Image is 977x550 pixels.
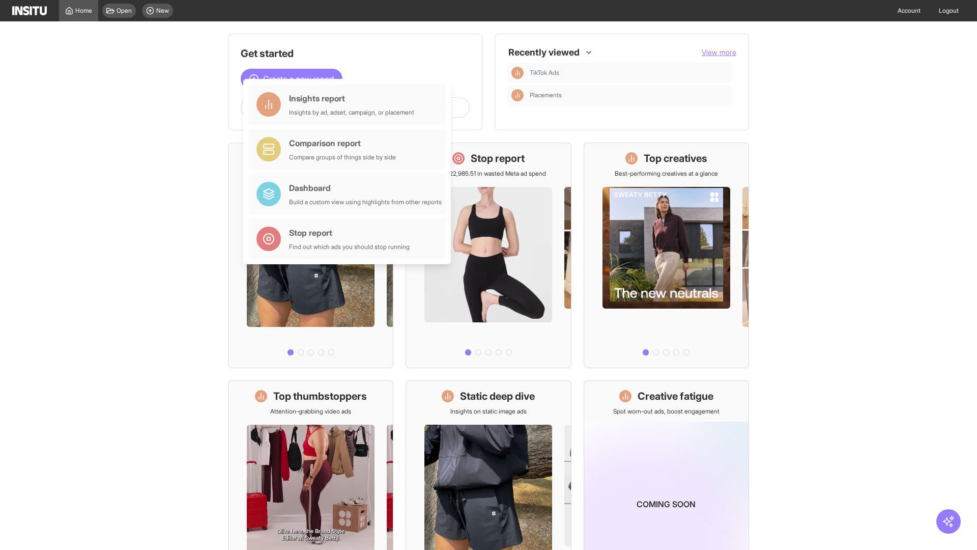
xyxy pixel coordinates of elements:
[241,46,470,61] h1: Get started
[511,67,524,79] div: Insights
[702,47,736,58] button: View more
[12,6,47,15] img: Logo
[289,137,396,149] div: Comparison report
[289,198,442,206] div: Build a custom view using highlights from other reports
[511,89,524,101] div: Insights
[530,91,728,99] span: Placements
[471,151,525,166] h1: Stop report
[289,108,414,117] div: Insights by ad, adset, campaign, or placement
[289,92,414,104] div: Insights report
[273,389,367,403] h1: Top thumbstoppers
[460,389,535,403] h1: Static deep dive
[270,407,351,416] p: Attention-grabbing video ads
[530,69,559,77] span: TikTok Ads
[702,48,736,57] span: View more
[431,170,546,178] p: Save £22,985.51 in wasted Meta ad spend
[241,69,342,89] button: Create a new report
[263,73,334,85] span: Create a new report
[156,7,169,15] span: New
[228,143,393,368] a: What's live nowSee all active ads instantly
[644,151,707,166] h1: Top creatives
[615,170,718,178] p: Best-performing creatives at a glance
[530,69,728,77] span: TikTok Ads
[530,91,562,99] span: Placements
[406,143,571,368] a: Stop reportSave £22,985.51 in wasted Meta ad spend
[289,182,442,194] div: Dashboard
[450,407,527,416] p: Insights on static image ads
[289,153,396,161] div: Compare groups of things side by side
[117,7,132,15] span: Open
[75,7,92,15] span: Home
[289,227,410,239] div: Stop report
[289,243,410,251] div: Find out which ads you should stop running
[584,143,749,368] a: Top creativesBest-performing creatives at a glance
